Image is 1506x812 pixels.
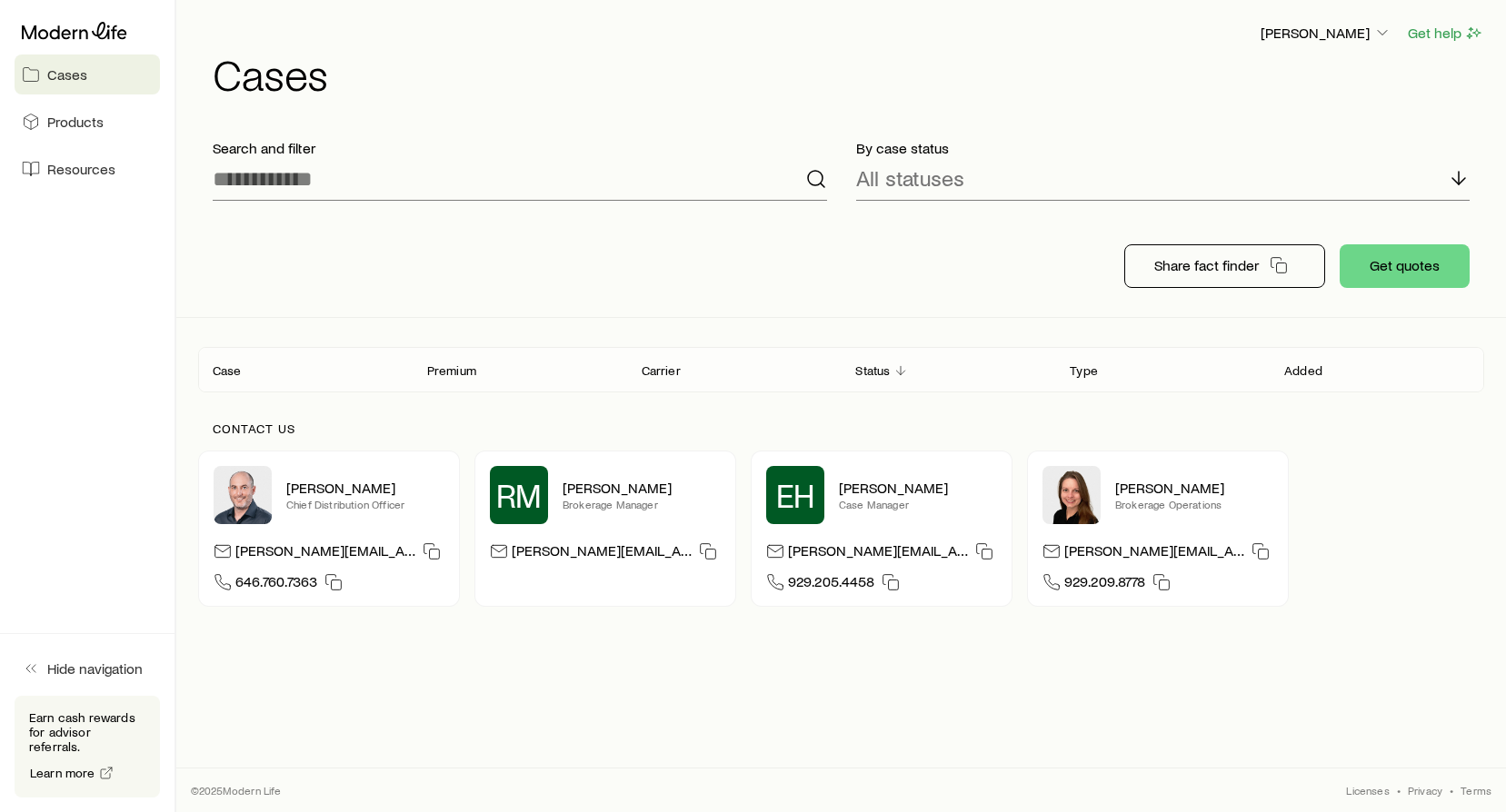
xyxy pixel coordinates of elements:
[15,696,160,797] div: Earn cash rewards for advisor referrals.Learn more
[213,139,827,157] p: Search and filter
[1115,479,1273,497] p: [PERSON_NAME]
[1340,244,1470,288] button: Get quotes
[1408,783,1442,797] a: Privacy
[198,347,1484,392] div: Client cases
[856,139,1471,157] p: By case status
[427,363,476,378] p: Premium
[563,479,721,497] p: [PERSON_NAME]
[1450,783,1453,797] span: •
[1070,363,1098,378] p: Type
[1042,466,1101,524] img: Ellen Wall
[1284,363,1322,378] p: Added
[1261,24,1391,42] p: [PERSON_NAME]
[788,572,874,597] span: 929.205.4458
[47,65,87,84] span: Cases
[788,541,968,566] p: [PERSON_NAME][EMAIL_ADDRESS][DOMAIN_NAME]
[47,659,143,678] span: Hide navigation
[15,149,160,189] a: Resources
[1064,572,1145,597] span: 929.209.8778
[1346,783,1389,797] a: Licenses
[286,497,444,511] p: Chief Distribution Officer
[855,363,890,378] p: Status
[1064,541,1244,566] p: [PERSON_NAME][EMAIL_ADDRESS][DOMAIN_NAME]
[642,363,681,378] p: Carrier
[213,421,1470,436] p: Contact us
[191,783,282,797] p: © 2025 Modern Life
[214,466,272,524] img: Dan Pierson
[1260,23,1392,45] button: [PERSON_NAME]
[563,497,721,511] p: Brokerage Manager
[856,165,964,191] p: All statuses
[1461,783,1491,797] a: Terms
[30,767,95,779] span: Learn more
[1124,244,1325,288] button: Share fact finder
[213,363,242,378] p: Case
[15,102,160,142] a: Products
[15,649,160,688] button: Hide navigation
[235,541,415,566] p: [PERSON_NAME][EMAIL_ADDRESS][DOMAIN_NAME]
[496,477,543,513] span: RM
[47,113,104,131] span: Products
[776,477,815,513] span: EH
[213,52,1484,95] h1: Cases
[1115,497,1273,511] p: Brokerage Operations
[235,572,317,597] span: 646.760.7363
[839,479,997,497] p: [PERSON_NAME]
[1407,23,1484,44] button: Get help
[286,479,444,497] p: [PERSON_NAME]
[1397,783,1401,797] span: •
[47,160,115,178] span: Resources
[512,541,692,566] p: [PERSON_NAME][EMAIL_ADDRESS][PERSON_NAME][DOMAIN_NAME]
[29,710,145,754] p: Earn cash rewards for advisor referrals.
[15,54,160,94] a: Cases
[1154,256,1259,274] p: Share fact finder
[839,497,997,511] p: Case Manager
